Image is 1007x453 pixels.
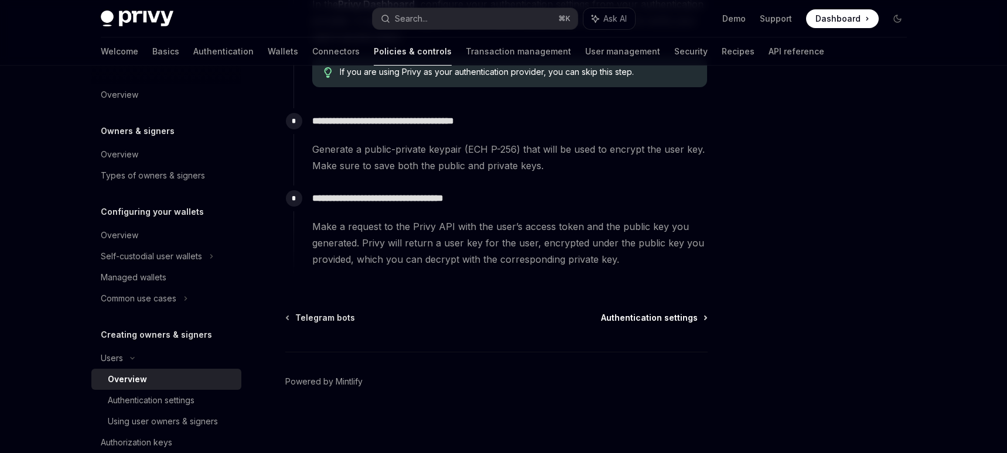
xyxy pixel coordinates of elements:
[374,37,452,66] a: Policies & controls
[466,37,571,66] a: Transaction management
[101,11,173,27] img: dark logo
[583,8,635,29] button: Ask AI
[101,228,138,242] div: Overview
[101,147,138,162] div: Overview
[285,376,363,387] a: Powered by Mintlify
[101,291,176,306] div: Common use cases
[101,328,212,342] h5: Creating owners & signers
[91,432,241,453] a: Authorization keys
[769,37,824,66] a: API reference
[585,37,660,66] a: User management
[108,372,147,386] div: Overview
[601,312,706,324] a: Authentication settings
[312,37,360,66] a: Connectors
[268,37,298,66] a: Wallets
[108,414,218,428] div: Using user owners & signers
[91,144,241,165] a: Overview
[101,124,175,138] h5: Owners & signers
[324,67,332,78] svg: Tip
[101,205,204,219] h5: Configuring your wallets
[91,267,241,288] a: Managed wallets
[558,14,571,23] span: ⌘ K
[601,312,698,324] span: Authentication settings
[91,84,241,105] a: Overview
[806,9,879,28] a: Dashboard
[101,435,172,449] div: Authorization keys
[286,312,355,324] a: Telegram bots
[91,411,241,432] a: Using user owners & signers
[888,9,907,28] button: Toggle dark mode
[815,13,861,25] span: Dashboard
[101,37,138,66] a: Welcome
[295,312,355,324] span: Telegram bots
[101,249,202,263] div: Self-custodial user wallets
[674,37,708,66] a: Security
[312,141,707,174] span: Generate a public-private keypair (ECH P-256) that will be used to encrypt the user key. Make sur...
[193,37,254,66] a: Authentication
[108,393,194,407] div: Authentication settings
[373,8,578,29] button: Search...⌘K
[152,37,179,66] a: Basics
[722,13,746,25] a: Demo
[91,369,241,390] a: Overview
[722,37,755,66] a: Recipes
[312,218,707,267] span: Make a request to the Privy API with the user’s access token and the public key you generated. Pr...
[395,12,428,26] div: Search...
[101,351,123,365] div: Users
[91,165,241,186] a: Types of owners & signers
[760,13,792,25] a: Support
[91,225,241,246] a: Overview
[101,270,166,284] div: Managed wallets
[340,66,695,78] span: If you are using Privy as your authentication provider, you can skip this step.
[101,88,138,102] div: Overview
[91,390,241,411] a: Authentication settings
[101,169,205,183] div: Types of owners & signers
[603,13,627,25] span: Ask AI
